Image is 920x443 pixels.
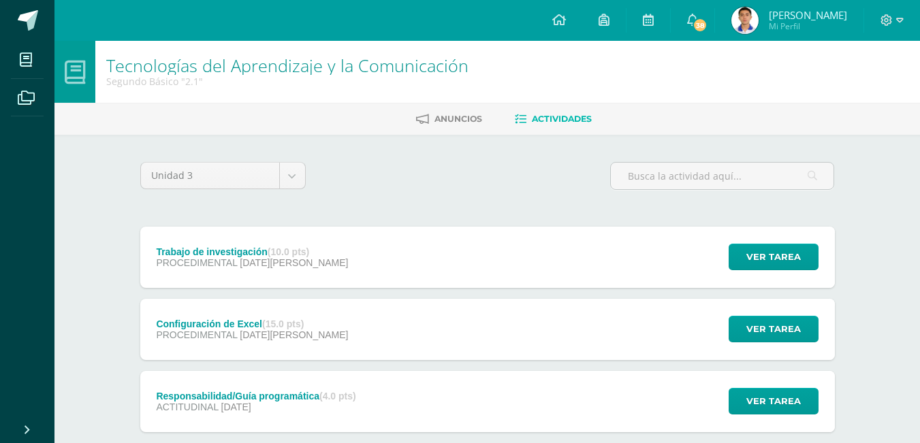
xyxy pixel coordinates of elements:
[746,389,801,414] span: Ver tarea
[106,54,469,77] a: Tecnologías del Aprendizaje y la Comunicación
[151,163,269,188] span: Unidad 3
[746,244,801,269] span: Ver tarea
[156,391,355,401] div: Responsabilidad/Guía programática
[268,246,309,257] strong: (10.0 pts)
[141,163,305,188] a: Unidad 3
[693,18,708,33] span: 38
[156,246,348,257] div: Trabajo de investigación
[240,257,348,268] span: [DATE][PERSON_NAME]
[746,316,801,342] span: Ver tarea
[156,257,237,268] span: PROCEDIMENTAL
[416,108,482,130] a: Anuncios
[532,114,592,124] span: Actividades
[769,8,847,22] span: [PERSON_NAME]
[156,329,237,340] span: PROCEDIMENTAL
[729,388,819,414] button: Ver tarea
[106,56,469,75] h1: Tecnologías del Aprendizaje y la Comunicación
[434,114,482,124] span: Anuncios
[729,316,819,342] button: Ver tarea
[515,108,592,130] a: Actividades
[731,7,759,34] img: 2f4660207e36839be70a7de715bddb81.png
[262,318,304,329] strong: (15.0 pts)
[729,244,819,270] button: Ver tarea
[319,391,356,401] strong: (4.0 pts)
[769,20,847,32] span: Mi Perfil
[221,401,251,412] span: [DATE]
[156,318,348,329] div: Configuración de Excel
[240,329,348,340] span: [DATE][PERSON_NAME]
[611,163,834,189] input: Busca la actividad aquí...
[106,75,469,88] div: Segundo Básico '2.1'
[156,401,218,412] span: ACTITUDINAL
